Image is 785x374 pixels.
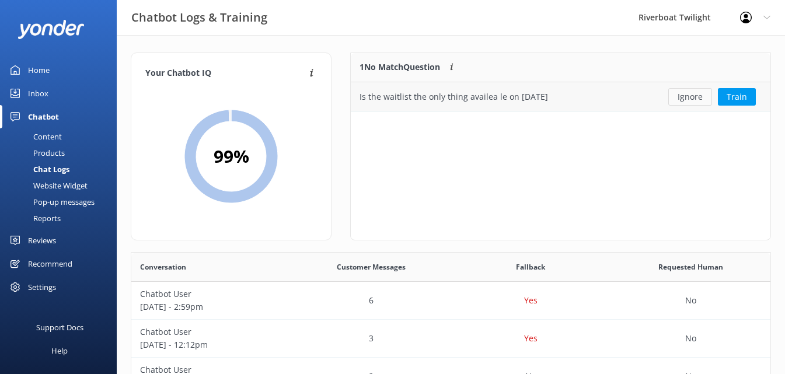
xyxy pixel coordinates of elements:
a: Products [7,145,117,161]
div: Home [28,58,50,82]
p: Chatbot User [140,326,282,338]
p: No [685,332,696,345]
div: Content [7,128,62,145]
h4: Your Chatbot IQ [145,67,306,80]
div: row [131,320,770,358]
div: Website Widget [7,177,88,194]
p: 1 No Match Question [360,61,440,74]
div: Products [7,145,65,161]
div: Inbox [28,82,48,105]
h2: 99 % [214,142,249,170]
p: No [685,294,696,307]
a: Content [7,128,117,145]
div: Settings [28,275,56,299]
a: Reports [7,210,117,226]
button: Train [718,88,756,106]
div: Is the waitlist the only thing availea le on [DATE] [360,90,548,103]
p: [DATE] - 12:12pm [140,338,282,351]
div: Pop-up messages [7,194,95,210]
p: Chatbot User [140,288,282,300]
div: Help [51,339,68,362]
div: row [351,82,770,111]
div: grid [351,82,770,111]
p: [DATE] - 2:59pm [140,300,282,313]
button: Ignore [668,88,712,106]
div: row [131,282,770,320]
div: Recommend [28,252,72,275]
a: Website Widget [7,177,117,194]
span: Conversation [140,261,186,272]
div: Chatbot [28,105,59,128]
span: Fallback [516,261,545,272]
div: Support Docs [36,316,83,339]
div: Reports [7,210,61,226]
div: Reviews [28,229,56,252]
p: 3 [369,332,374,345]
p: Yes [524,332,538,345]
span: Requested Human [658,261,723,272]
div: Chat Logs [7,161,69,177]
img: yonder-white-logo.png [18,20,85,39]
a: Pop-up messages [7,194,117,210]
span: Customer Messages [337,261,406,272]
h3: Chatbot Logs & Training [131,8,267,27]
a: Chat Logs [7,161,117,177]
p: 6 [369,294,374,307]
p: Yes [524,294,538,307]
